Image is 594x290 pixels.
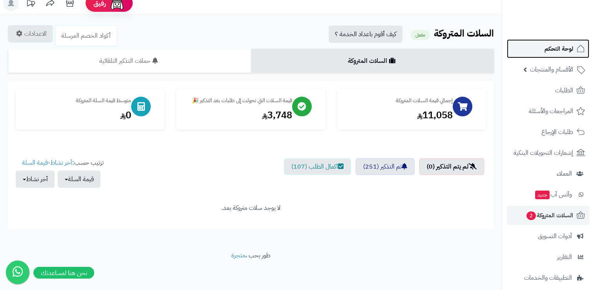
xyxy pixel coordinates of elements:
div: لا يوجد سلات متروكة بعد. [16,204,486,213]
button: قيمة السلة [58,171,101,188]
a: طلبات الإرجاع [507,123,589,141]
a: الطلبات [507,81,589,100]
a: السلات المتروكة2 [507,206,589,225]
a: التقارير [507,248,589,266]
a: التطبيقات والخدمات [507,268,589,287]
a: أدوات التسويق [507,227,589,246]
span: إشعارات التحويلات البنكية [514,147,573,158]
span: لوحة التحكم [545,43,573,54]
span: الطلبات [555,85,573,96]
a: إشعارات التحويلات البنكية [507,143,589,162]
small: مفعل [411,30,430,40]
div: 3,748 [184,108,292,122]
a: السلات المتروكة [251,49,494,73]
div: قيمة السلات التي تحولت إلى طلبات بعد التذكير 🎉 [184,97,292,105]
span: طلبات الإرجاع [541,127,573,138]
a: لم يتم التذكير (0) [419,158,484,175]
a: أكواد الخصم المرسلة [55,25,117,46]
b: السلات المتروكة [434,26,494,40]
a: المراجعات والأسئلة [507,102,589,121]
button: آخر نشاط [16,171,55,188]
span: التطبيقات والخدمات [524,272,572,283]
ul: ترتيب حسب: - [16,158,104,188]
a: متجرة [231,251,245,260]
a: آخر نشاط [50,158,72,167]
span: أدوات التسويق [538,231,572,242]
a: قيمة السلة [22,158,48,167]
span: السلات المتروكة [526,210,573,221]
a: كيف أقوم باعداد الخدمة ؟ [329,26,402,43]
a: وآتس آبجديد [507,185,589,204]
a: الاعدادات [8,25,53,42]
a: لوحة التحكم [507,39,589,58]
span: الأقسام والمنتجات [530,64,573,75]
span: المراجعات والأسئلة [529,106,573,117]
a: تم التذكير (251) [356,158,415,175]
a: حملات التذكير التلقائية [8,49,251,73]
span: 2 [526,211,536,220]
div: إجمالي قيمة السلات المتروكة [345,97,453,105]
span: العملاء [557,168,572,179]
a: العملاء [507,164,589,183]
span: وآتس آب [534,189,572,200]
span: التقارير [557,251,572,262]
div: 11,058 [345,108,453,122]
a: اكمال الطلب (107) [284,158,351,175]
div: 0 [24,108,131,122]
span: جديد [535,191,550,199]
div: متوسط قيمة السلة المتروكة [24,97,131,105]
